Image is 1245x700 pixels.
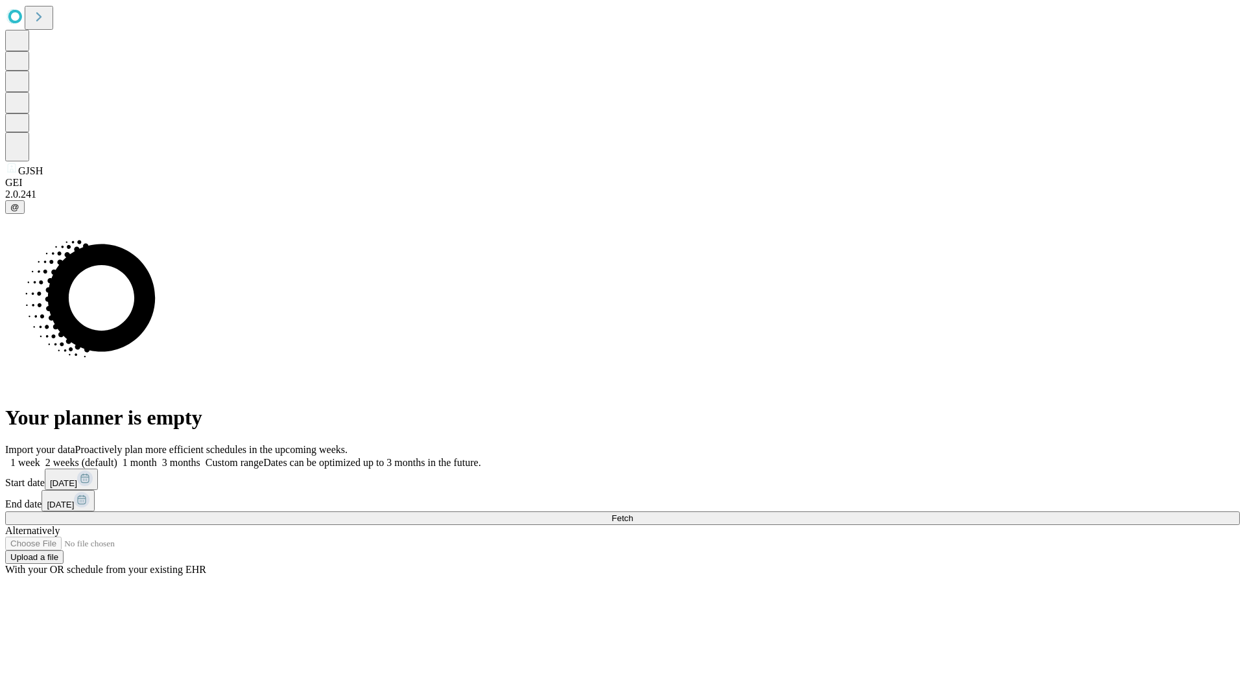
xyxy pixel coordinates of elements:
div: Start date [5,469,1240,490]
button: Upload a file [5,550,64,564]
span: 1 month [123,457,157,468]
div: 2.0.241 [5,189,1240,200]
span: Fetch [611,513,633,523]
span: Custom range [206,457,263,468]
span: [DATE] [50,478,77,488]
span: With your OR schedule from your existing EHR [5,564,206,575]
div: End date [5,490,1240,511]
button: [DATE] [45,469,98,490]
span: 2 weeks (default) [45,457,117,468]
span: Proactively plan more efficient schedules in the upcoming weeks. [75,444,348,455]
span: @ [10,202,19,212]
span: Import your data [5,444,75,455]
span: GJSH [18,165,43,176]
div: GEI [5,177,1240,189]
button: @ [5,200,25,214]
span: 1 week [10,457,40,468]
span: [DATE] [47,500,74,509]
span: Alternatively [5,525,60,536]
h1: Your planner is empty [5,406,1240,430]
button: Fetch [5,511,1240,525]
span: 3 months [162,457,200,468]
span: Dates can be optimized up to 3 months in the future. [263,457,480,468]
button: [DATE] [41,490,95,511]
